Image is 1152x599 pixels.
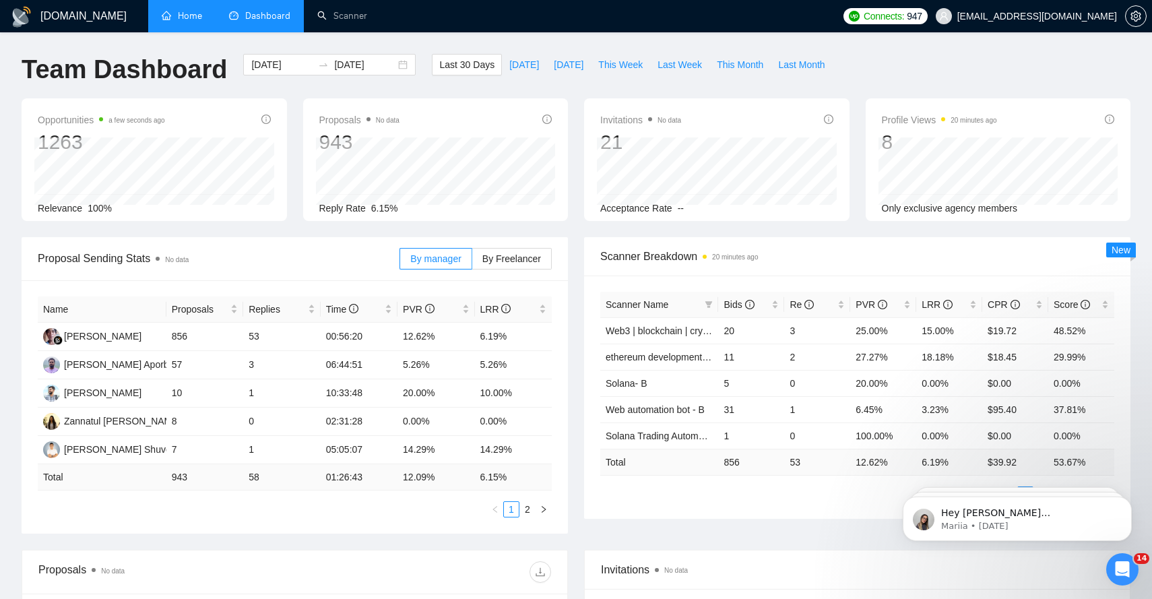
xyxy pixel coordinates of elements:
img: MS [43,441,60,458]
span: Bids [724,299,754,310]
li: Next Page [536,501,552,517]
a: Web3 | blockchain | crypto | NFT | erc20 | [PERSON_NAME] on title- B [606,325,901,336]
span: No data [376,117,399,124]
td: 0.00% [397,408,474,436]
td: 20 [718,317,784,344]
span: info-circle [745,300,755,309]
td: $0.00 [982,370,1048,396]
button: Last Week [650,54,709,75]
div: Zannatul [PERSON_NAME] [64,414,181,429]
h1: Team Dashboard [22,54,227,86]
span: info-circle [1081,300,1090,309]
span: info-circle [1105,115,1114,124]
span: Invitations [600,112,681,128]
td: 12.09 % [397,464,474,491]
div: [PERSON_NAME] [64,385,141,400]
time: a few seconds ago [108,117,164,124]
td: 0 [243,408,320,436]
time: 20 minutes ago [951,117,996,124]
td: $19.72 [982,317,1048,344]
td: 6.19% [475,323,552,351]
td: Total [38,464,166,491]
div: 8 [882,129,997,155]
span: PVR [403,304,435,315]
span: 6.15% [371,203,398,214]
td: 0.00% [1048,422,1114,449]
td: 0 [784,422,850,449]
a: Solana- B [606,378,647,389]
td: 856 [718,449,784,475]
span: filter [702,294,715,315]
span: setting [1126,11,1146,22]
a: Solana Trading Automation- B [606,431,731,441]
td: $0.00 [982,422,1048,449]
span: download [530,567,550,577]
span: Only exclusive agency members [882,203,1018,214]
span: to [318,59,329,70]
a: NK[PERSON_NAME] [43,330,141,341]
td: 8 [166,408,243,436]
td: 7 [166,436,243,464]
a: ethereum development- B [606,352,714,362]
span: Last Week [658,57,702,72]
td: $ 39.92 [982,449,1048,475]
td: 14.29% [397,436,474,464]
span: New [1112,245,1130,255]
span: Profile Views [882,112,997,128]
img: NH [43,385,60,402]
img: upwork-logo.png [849,11,860,22]
button: [DATE] [546,54,591,75]
span: Dashboard [245,10,290,22]
span: filter [705,301,713,309]
td: 856 [166,323,243,351]
span: left [491,505,499,513]
img: NA [43,356,60,373]
span: info-circle [878,300,887,309]
td: 53.67 % [1048,449,1114,475]
td: 11 [718,344,784,370]
td: 0.00% [916,370,982,396]
td: 20.00% [397,379,474,408]
span: Last 30 Days [439,57,494,72]
td: 14.29% [475,436,552,464]
span: Invitations [601,561,1114,578]
td: 25.00% [850,317,916,344]
span: dashboard [229,11,238,20]
td: 06:44:51 [321,351,397,379]
span: Replies [249,302,305,317]
span: No data [165,256,189,263]
span: [DATE] [554,57,583,72]
a: setting [1125,11,1147,22]
input: Start date [251,57,313,72]
span: 100% [88,203,112,214]
td: 0 [784,370,850,396]
td: 01:26:43 [321,464,397,491]
td: $18.45 [982,344,1048,370]
time: 20 minutes ago [712,253,758,261]
button: Last 30 Days [432,54,502,75]
a: searchScanner [317,10,367,22]
img: gigradar-bm.png [53,336,63,345]
div: Proposals [38,561,295,583]
td: 15.00% [916,317,982,344]
td: 5 [718,370,784,396]
button: setting [1125,5,1147,27]
a: MS[PERSON_NAME] Shuvo [43,443,171,454]
td: 1 [784,396,850,422]
td: 10 [166,379,243,408]
span: This Week [598,57,643,72]
iframe: Intercom live chat [1106,553,1139,586]
span: info-circle [501,304,511,313]
td: Total [600,449,718,475]
td: 0.00% [916,422,982,449]
td: 2 [784,344,850,370]
span: No data [101,567,125,575]
a: NH[PERSON_NAME] [43,387,141,398]
button: This Month [709,54,771,75]
li: Previous Page [487,501,503,517]
span: Proposals [172,302,228,317]
img: NK [43,328,60,345]
span: -- [678,203,684,214]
